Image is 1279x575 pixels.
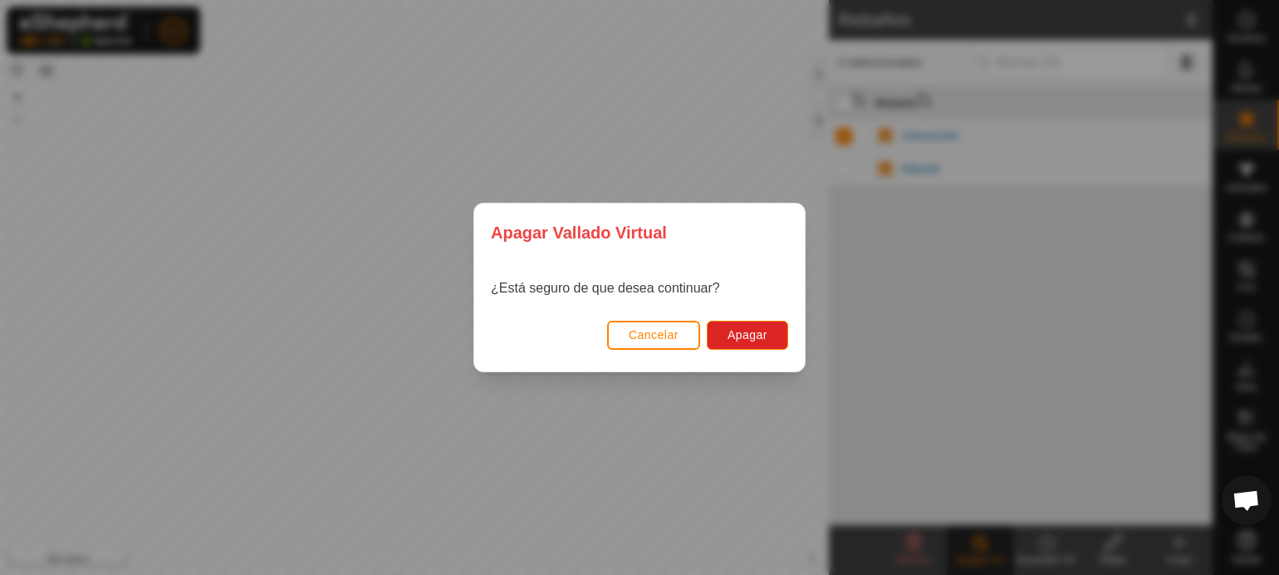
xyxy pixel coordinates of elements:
[728,328,767,342] span: Apagar
[629,328,679,342] span: Cancelar
[1222,475,1272,525] div: Chat abierto
[491,220,667,245] span: Apagar Vallado Virtual
[607,321,700,350] button: Cancelar
[491,278,720,298] p: ¿Está seguro de que desea continuar?
[707,321,788,350] button: Apagar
